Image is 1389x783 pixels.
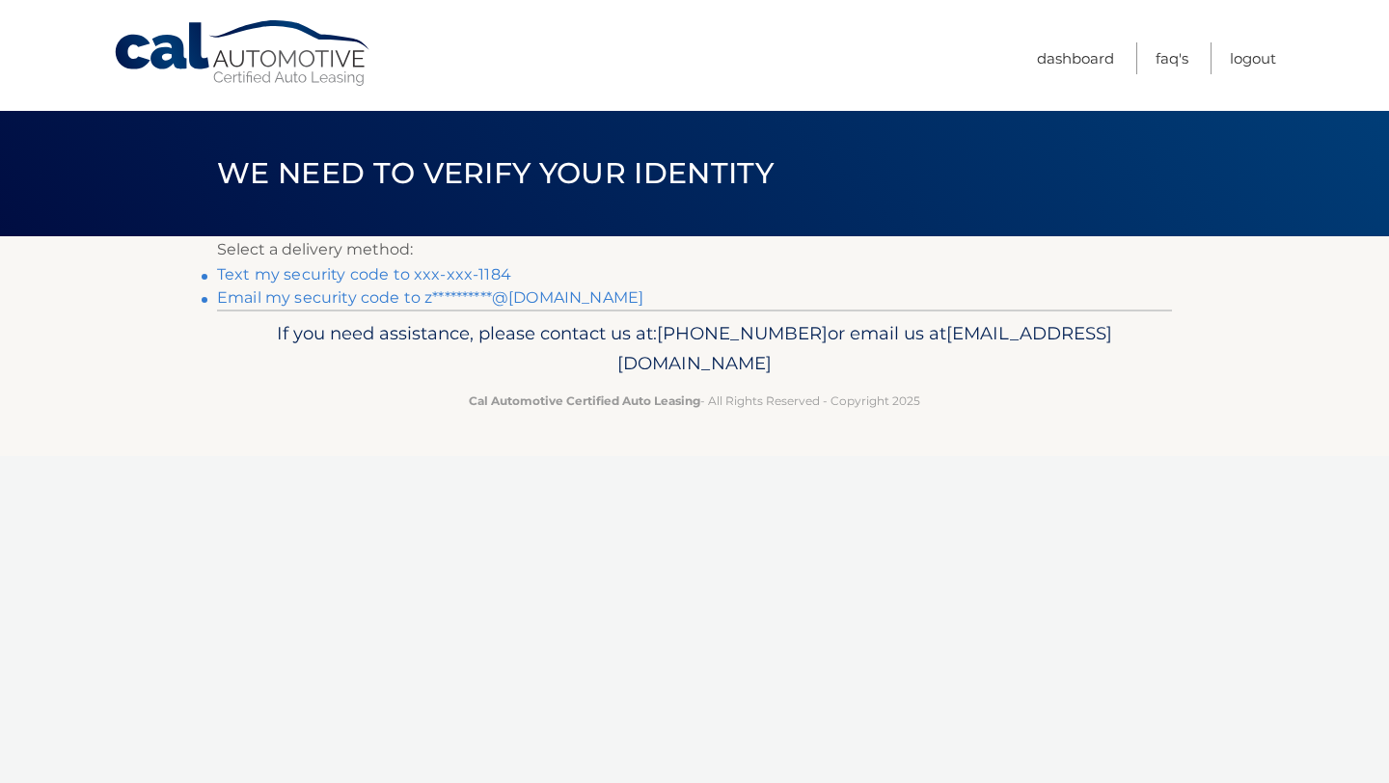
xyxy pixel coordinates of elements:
a: FAQ's [1156,42,1188,74]
strong: Cal Automotive Certified Auto Leasing [469,393,700,408]
a: Cal Automotive [113,19,373,88]
a: Dashboard [1037,42,1114,74]
a: Email my security code to z**********@[DOMAIN_NAME] [217,288,643,307]
p: If you need assistance, please contact us at: or email us at [230,318,1159,380]
span: [PHONE_NUMBER] [657,322,828,344]
a: Text my security code to xxx-xxx-1184 [217,265,511,283]
p: Select a delivery method: [217,236,1172,263]
p: - All Rights Reserved - Copyright 2025 [230,391,1159,411]
a: Logout [1230,42,1276,74]
span: We need to verify your identity [217,155,774,191]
